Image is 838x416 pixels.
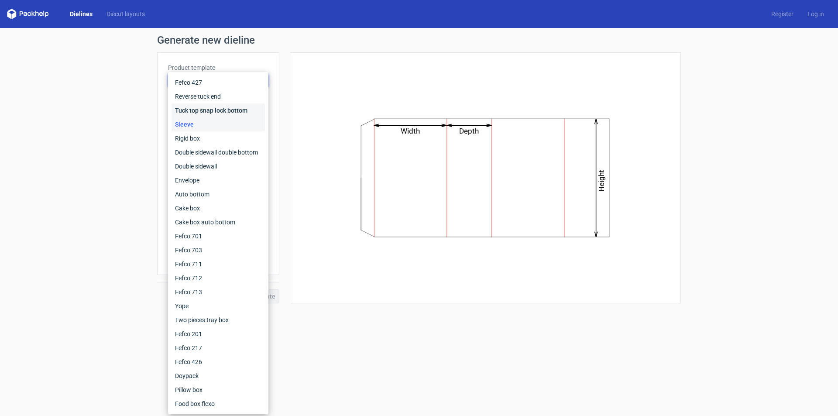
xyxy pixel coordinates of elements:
div: Sleeve [172,117,265,131]
div: Fefco 711 [172,257,265,271]
div: Food box flexo [172,397,265,411]
div: Pillow box [172,383,265,397]
div: Fefco 703 [172,243,265,257]
div: Two pieces tray box [172,313,265,327]
div: Fefco 426 [172,355,265,369]
text: Depth [460,127,479,135]
div: Fefco 201 [172,327,265,341]
text: Height [598,170,606,192]
label: Product template [168,63,268,72]
div: Fefco 712 [172,271,265,285]
div: Yope [172,299,265,313]
a: Diecut layouts [100,10,152,18]
a: Log in [800,10,831,18]
h1: Generate new dieline [157,35,681,45]
div: Fefco 713 [172,285,265,299]
div: Reverse tuck end [172,89,265,103]
div: Fefco 701 [172,229,265,243]
div: Double sidewall double bottom [172,145,265,159]
a: Dielines [63,10,100,18]
text: Width [401,127,420,135]
div: Auto bottom [172,187,265,201]
div: Fefco 217 [172,341,265,355]
div: Fefco 427 [172,76,265,89]
div: Doypack [172,369,265,383]
div: Rigid box [172,131,265,145]
a: Register [764,10,800,18]
div: Cake box [172,201,265,215]
div: Double sidewall [172,159,265,173]
div: Tuck top snap lock bottom [172,103,265,117]
div: Envelope [172,173,265,187]
div: Cake box auto bottom [172,215,265,229]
